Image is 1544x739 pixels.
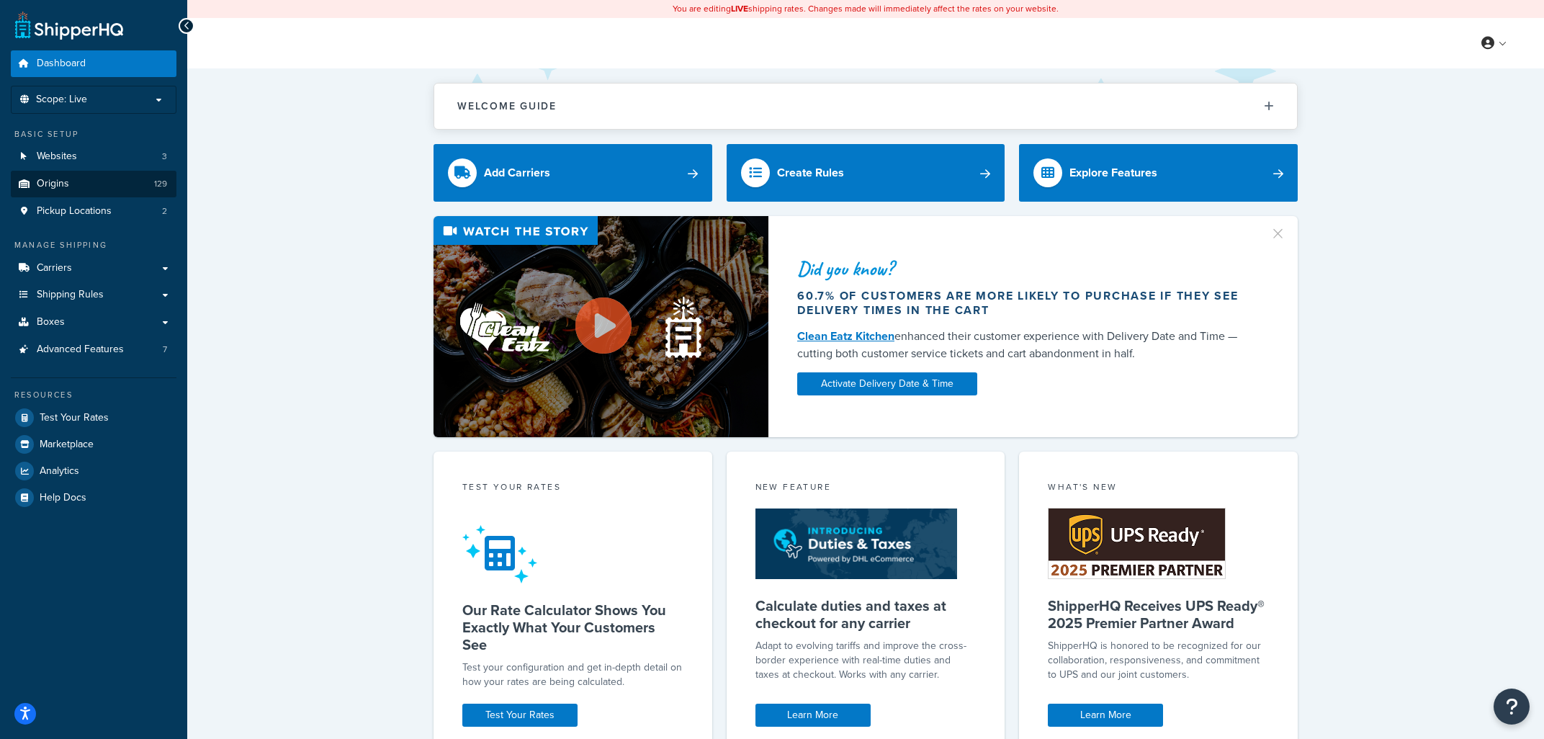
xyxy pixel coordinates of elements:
[727,144,1005,202] a: Create Rules
[37,178,69,190] span: Origins
[36,94,87,106] span: Scope: Live
[11,143,176,170] li: Websites
[37,316,65,328] span: Boxes
[40,439,94,451] span: Marketplace
[11,128,176,140] div: Basic Setup
[755,480,977,497] div: New Feature
[797,259,1252,279] div: Did you know?
[755,704,871,727] a: Learn More
[484,163,550,183] div: Add Carriers
[777,163,844,183] div: Create Rules
[11,431,176,457] a: Marketplace
[462,704,578,727] a: Test Your Rates
[731,2,748,15] b: LIVE
[37,151,77,163] span: Websites
[1048,639,1269,682] p: ShipperHQ is honored to be recognized for our collaboration, responsiveness, and commitment to UP...
[11,336,176,363] a: Advanced Features7
[462,480,683,497] div: Test your rates
[434,84,1297,129] button: Welcome Guide
[162,205,167,218] span: 2
[457,101,557,112] h2: Welcome Guide
[11,405,176,431] a: Test Your Rates
[11,198,176,225] li: Pickup Locations
[163,344,167,356] span: 7
[11,171,176,197] a: Origins129
[797,372,977,395] a: Activate Delivery Date & Time
[1494,689,1530,725] button: Open Resource Center
[37,262,72,274] span: Carriers
[434,144,712,202] a: Add Carriers
[11,282,176,308] a: Shipping Rules
[11,239,176,251] div: Manage Shipping
[40,412,109,424] span: Test Your Rates
[11,198,176,225] a: Pickup Locations2
[434,216,768,437] img: Video thumbnail
[37,205,112,218] span: Pickup Locations
[11,458,176,484] a: Analytics
[37,58,86,70] span: Dashboard
[154,178,167,190] span: 129
[797,328,1252,362] div: enhanced their customer experience with Delivery Date and Time — cutting both customer service ti...
[11,309,176,336] a: Boxes
[37,289,104,301] span: Shipping Rules
[11,336,176,363] li: Advanced Features
[462,601,683,653] h5: Our Rate Calculator Shows You Exactly What Your Customers See
[11,143,176,170] a: Websites3
[37,344,124,356] span: Advanced Features
[11,171,176,197] li: Origins
[40,465,79,478] span: Analytics
[755,597,977,632] h5: Calculate duties and taxes at checkout for any carrier
[11,50,176,77] a: Dashboard
[1048,480,1269,497] div: What's New
[11,255,176,282] a: Carriers
[1048,597,1269,632] h5: ShipperHQ Receives UPS Ready® 2025 Premier Partner Award
[797,289,1252,318] div: 60.7% of customers are more likely to purchase if they see delivery times in the cart
[40,492,86,504] span: Help Docs
[1048,704,1163,727] a: Learn More
[1019,144,1298,202] a: Explore Features
[162,151,167,163] span: 3
[1069,163,1157,183] div: Explore Features
[11,389,176,401] div: Resources
[797,328,894,344] a: Clean Eatz Kitchen
[11,485,176,511] a: Help Docs
[462,660,683,689] div: Test your configuration and get in-depth detail on how your rates are being calculated.
[755,639,977,682] p: Adapt to evolving tariffs and improve the cross-border experience with real-time duties and taxes...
